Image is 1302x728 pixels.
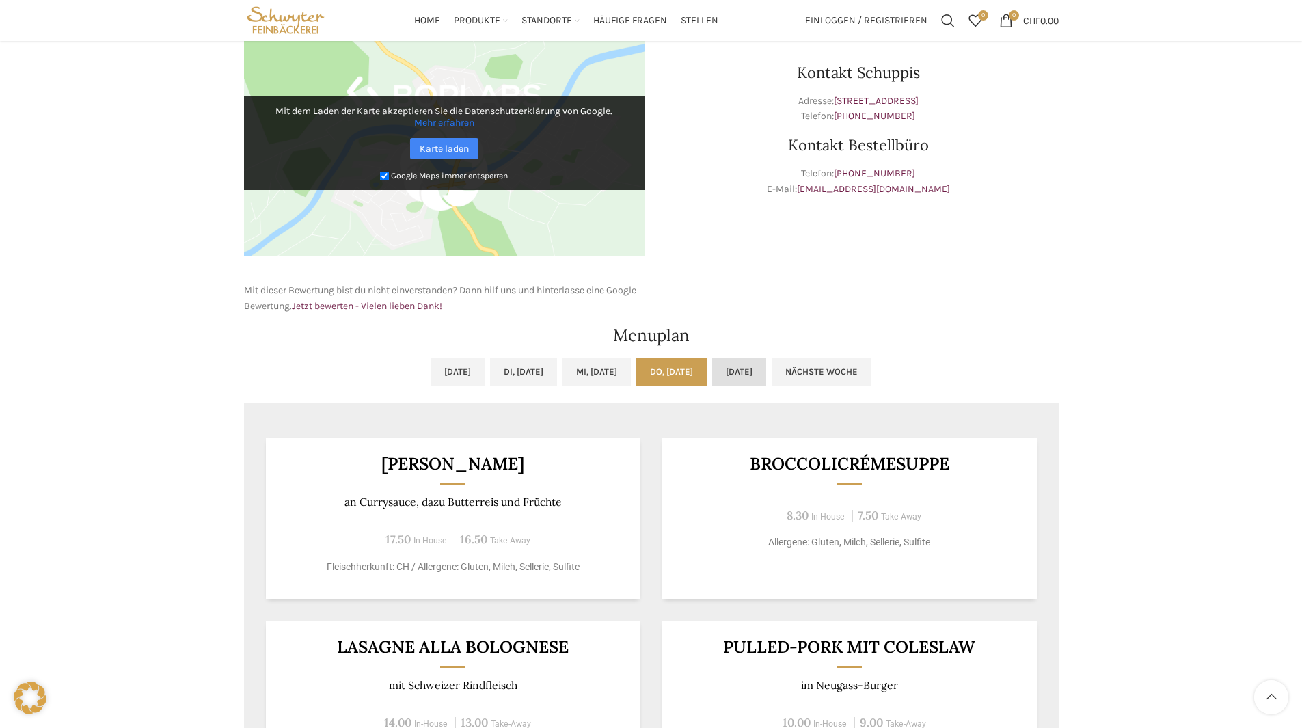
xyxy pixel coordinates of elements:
[658,166,1059,197] p: Telefon: E-Mail:
[797,183,950,195] a: [EMAIL_ADDRESS][DOMAIN_NAME]
[772,358,871,386] a: Nächste Woche
[391,171,508,180] small: Google Maps immer entsperren
[978,10,988,21] span: 0
[681,7,718,34] a: Stellen
[992,7,1066,34] a: 0 CHF0.00
[282,496,623,509] p: an Currysauce, dazu Butterreis und Früchte
[679,679,1020,692] p: im Neugass-Burger
[334,7,798,34] div: Main navigation
[679,535,1020,550] p: Allergene: Gluten, Milch, Sellerie, Sulfite
[1254,680,1288,714] a: Scroll to top button
[934,7,962,34] a: Suchen
[380,172,389,180] input: Google Maps immer entsperren
[681,14,718,27] span: Stellen
[282,638,623,656] h3: LASAGNE ALLA BOLOGNESE
[454,7,508,34] a: Produkte
[962,7,989,34] div: Meine Wunschliste
[244,14,328,25] a: Site logo
[881,512,921,522] span: Take-Away
[282,455,623,472] h3: [PERSON_NAME]
[1023,14,1040,26] span: CHF
[805,16,927,25] span: Einloggen / Registrieren
[414,7,440,34] a: Home
[244,283,645,314] p: Mit dieser Bewertung bist du nicht einverstanden? Dann hilf uns und hinterlasse eine Google Bewer...
[460,532,487,547] span: 16.50
[490,536,530,545] span: Take-Away
[593,14,667,27] span: Häufige Fragen
[787,508,809,523] span: 8.30
[562,358,631,386] a: Mi, [DATE]
[834,110,915,122] a: [PHONE_NUMBER]
[244,327,1059,344] h2: Menuplan
[282,560,623,574] p: Fleischherkunft: CH / Allergene: Gluten, Milch, Sellerie, Sulfite
[679,638,1020,656] h3: Pulled-Pork mit Coleslaw
[521,14,572,27] span: Standorte
[834,167,915,179] a: [PHONE_NUMBER]
[414,117,474,129] a: Mehr erfahren
[282,679,623,692] p: mit Schweizer Rindfleisch
[834,95,919,107] a: [STREET_ADDRESS]
[292,300,442,312] a: Jetzt bewerten - Vielen lieben Dank!
[658,65,1059,80] h3: Kontakt Schuppis
[254,105,635,129] p: Mit dem Laden der Karte akzeptieren Sie die Datenschutzerklärung von Google.
[413,536,447,545] span: In-House
[1023,14,1059,26] bdi: 0.00
[658,137,1059,152] h3: Kontakt Bestellbüro
[410,138,478,159] a: Karte laden
[593,7,667,34] a: Häufige Fragen
[521,7,580,34] a: Standorte
[385,532,411,547] span: 17.50
[431,358,485,386] a: [DATE]
[414,14,440,27] span: Home
[962,7,989,34] a: 0
[798,7,934,34] a: Einloggen / Registrieren
[712,358,766,386] a: [DATE]
[858,508,878,523] span: 7.50
[811,512,845,522] span: In-House
[636,358,707,386] a: Do, [DATE]
[454,14,500,27] span: Produkte
[1009,10,1019,21] span: 0
[490,358,557,386] a: Di, [DATE]
[658,94,1059,124] p: Adresse: Telefon:
[679,455,1020,472] h3: Broccolicrémesuppe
